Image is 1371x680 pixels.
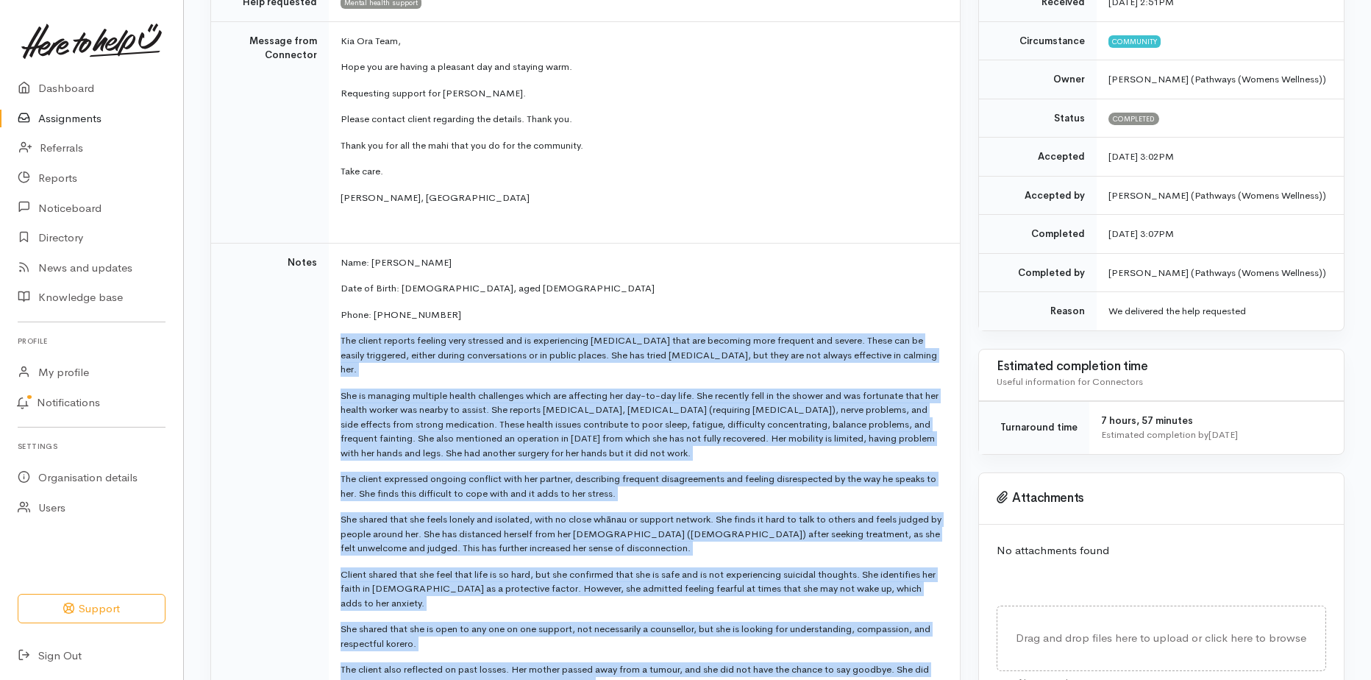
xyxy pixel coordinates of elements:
td: Completed [979,215,1097,254]
h3: Attachments [997,491,1326,506]
span: Completed [1108,113,1159,124]
td: Message from Connector [211,21,329,243]
p: [PERSON_NAME], [GEOGRAPHIC_DATA] [341,191,942,205]
p: Client shared that she feel that life is so hard, but she confirmed that she is safe and is not e... [341,567,942,611]
td: [PERSON_NAME] (Pathways (Womens Wellness)) [1097,176,1344,215]
td: Turnaround time [979,401,1089,454]
td: Circumstance [979,21,1097,60]
h6: Settings [18,436,165,456]
td: Accepted by [979,176,1097,215]
h3: Estimated completion time [997,360,1326,374]
td: Accepted [979,138,1097,177]
p: The client expressed ongoing conflict with her partner, describing frequent disagreements and fee... [341,472,942,500]
p: She shared that she feels lonely and isolated, with no close whānau or support network. She finds... [341,512,942,556]
p: The client reports feeling very stressed and is experiencing [MEDICAL_DATA] that are becoming mor... [341,333,942,377]
time: [DATE] 3:02PM [1108,150,1174,163]
span: Drag and drop files here to upload or click here to browse [1016,631,1306,645]
time: [DATE] [1208,428,1238,441]
div: Estimated completion by [1101,428,1326,442]
p: Take care. [341,164,942,179]
p: Hope you are having a pleasant day and staying warm. [341,60,942,74]
td: Reason [979,292,1097,330]
button: Support [18,594,165,624]
p: Requesting support for [PERSON_NAME]. [341,86,942,101]
td: Owner [979,60,1097,99]
td: Completed by [979,253,1097,292]
td: Status [979,99,1097,138]
p: Please contact client regarding the details. Thank you. [341,112,942,127]
p: Thank you for all the mahi that you do for the community. [341,138,942,153]
span: 7 hours, 57 minutes [1101,414,1193,427]
p: She shared that she is open to any one on one support, not necessarily a counsellor, but she is l... [341,622,942,651]
p: Date of Birth: [DEMOGRAPHIC_DATA], aged [DEMOGRAPHIC_DATA] [341,281,942,296]
td: [PERSON_NAME] (Pathways (Womens Wellness)) [1097,253,1344,292]
h6: Profile [18,331,165,351]
p: Name: [PERSON_NAME] [341,255,942,270]
p: She is managing multiple health challenges which are affecting her day-to-day life. She recently ... [341,389,942,461]
span: [PERSON_NAME] (Pathways (Womens Wellness)) [1108,73,1326,85]
span: Useful information for Connectors [997,375,1143,388]
p: Phone: [PHONE_NUMBER] [341,308,942,322]
p: No attachments found [997,542,1326,559]
td: We delivered the help requested [1097,292,1344,330]
span: Community [1108,35,1161,47]
time: [DATE] 3:07PM [1108,227,1174,240]
p: Kia Ora Team, [341,34,942,49]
